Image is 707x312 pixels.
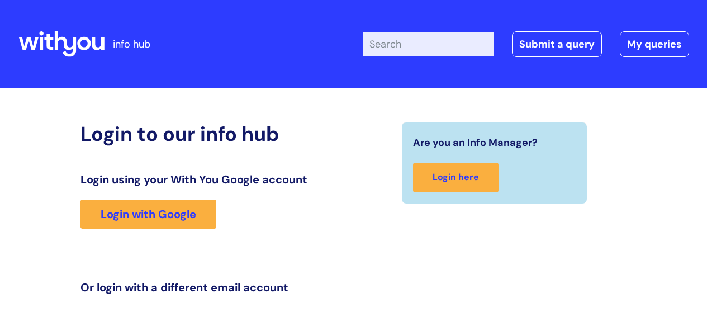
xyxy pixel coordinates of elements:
span: Are you an Info Manager? [413,134,538,152]
a: My queries [620,31,689,57]
h3: Or login with a different email account [80,281,345,294]
a: Submit a query [512,31,602,57]
p: info hub [113,35,150,53]
a: Login with Google [80,200,216,229]
h2: Login to our info hub [80,122,345,146]
input: Search [363,32,494,56]
a: Login here [413,163,499,192]
h3: Login using your With You Google account [80,173,345,186]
